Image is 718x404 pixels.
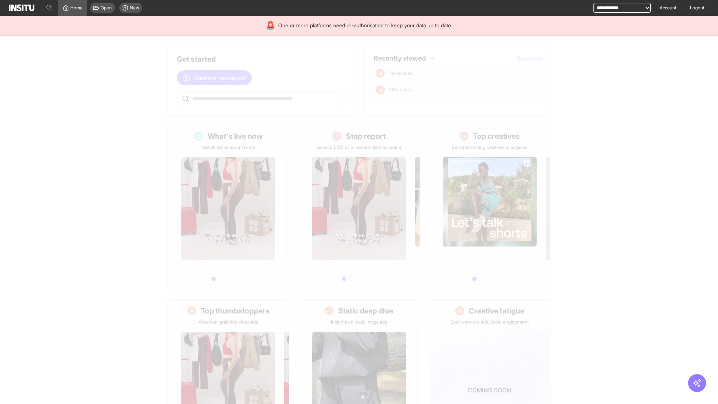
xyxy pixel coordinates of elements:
span: Open [101,5,112,11]
div: 🚨 [266,20,275,31]
span: One or more platforms need re-authorisation to keep your data up to date. [278,22,452,29]
span: New [130,5,139,11]
span: Home [70,5,83,11]
img: Logo [9,4,34,11]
